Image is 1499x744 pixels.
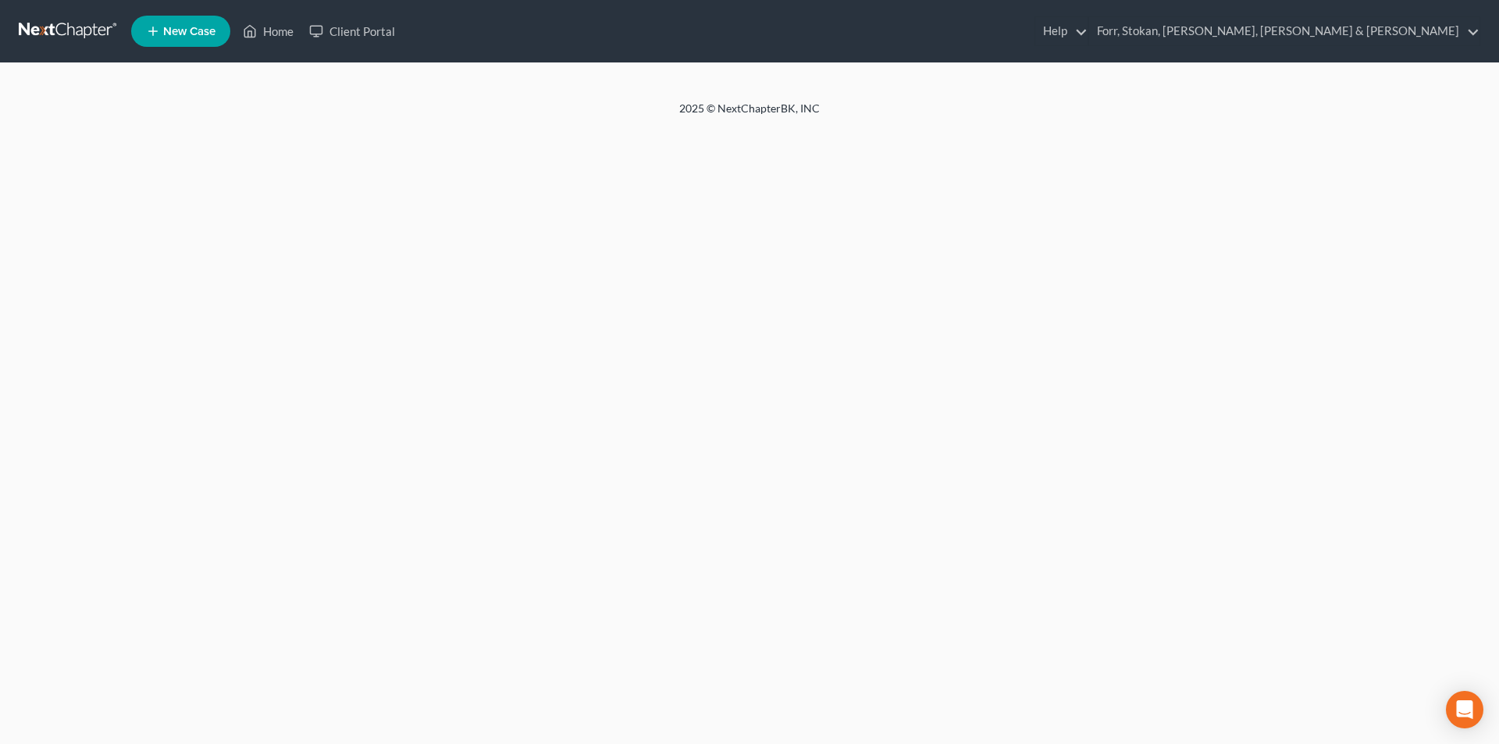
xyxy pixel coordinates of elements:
div: 2025 © NextChapterBK, INC [304,101,1195,129]
div: Open Intercom Messenger [1446,691,1483,728]
a: Help [1035,17,1088,45]
a: Forr, Stokan, [PERSON_NAME], [PERSON_NAME] & [PERSON_NAME] [1089,17,1479,45]
a: Home [235,17,301,45]
new-legal-case-button: New Case [131,16,230,47]
a: Client Portal [301,17,403,45]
